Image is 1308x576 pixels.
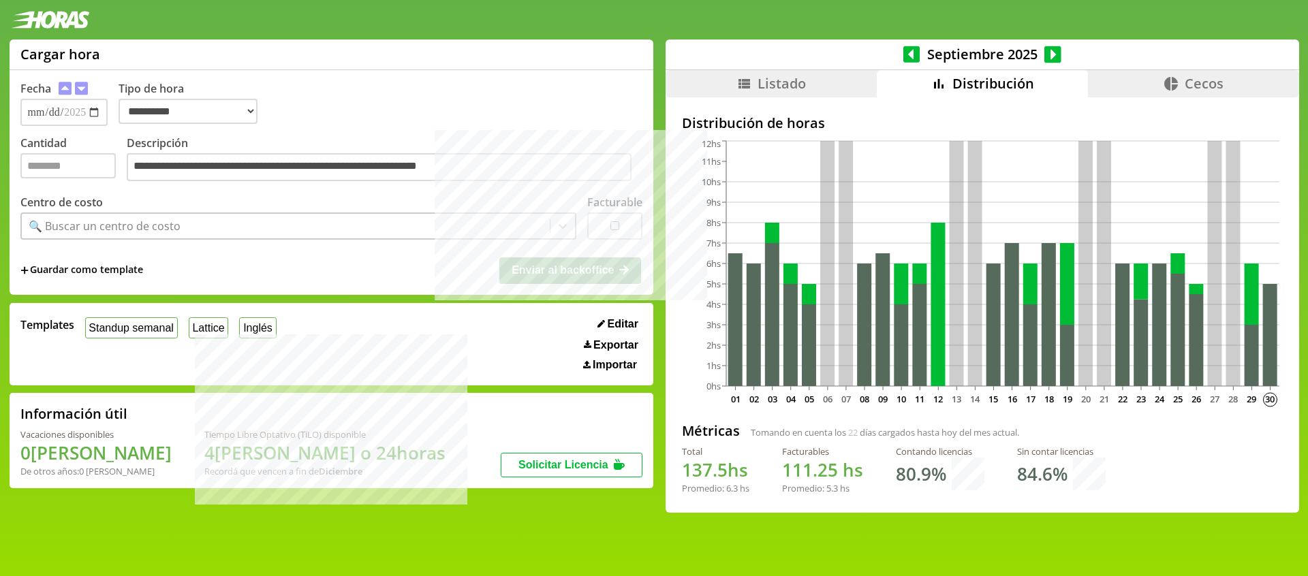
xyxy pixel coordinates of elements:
h1: Cargar hora [20,45,100,63]
text: 10 [897,393,906,405]
button: Lattice [189,317,229,338]
select: Tipo de hora [119,99,258,124]
tspan: 9hs [706,196,721,208]
h1: 80.9 % [896,462,946,486]
text: 20 [1080,393,1090,405]
text: 17 [1025,393,1035,405]
span: Exportar [593,339,638,351]
text: 21 [1099,393,1108,405]
text: 04 [785,393,796,405]
tspan: 10hs [702,176,721,188]
tspan: 0hs [706,380,721,392]
span: Septiembre 2025 [920,45,1044,63]
h1: hs [782,458,863,482]
tspan: 4hs [706,298,721,310]
span: Listado [758,74,806,93]
div: Promedio: hs [782,482,863,494]
text: 25 [1173,393,1183,405]
button: Inglés [239,317,276,338]
div: Contando licencias [896,445,984,458]
span: 5.3 [826,482,838,494]
div: Sin contar licencias [1017,445,1106,458]
div: Promedio: hs [682,482,749,494]
tspan: 7hs [706,237,721,249]
div: 🔍 Buscar un centro de costo [29,219,181,234]
tspan: 6hs [706,257,721,270]
span: 137.5 [682,458,728,482]
h2: Métricas [682,421,740,440]
text: 23 [1136,393,1146,405]
label: Cantidad [20,135,127,185]
text: 03 [767,393,777,405]
text: 22 [1117,393,1127,405]
button: Solicitar Licencia [501,453,642,477]
text: 13 [952,393,961,405]
text: 11 [915,393,924,405]
textarea: Descripción [127,153,632,182]
span: Importar [593,359,637,371]
tspan: 5hs [706,278,721,290]
tspan: 1hs [706,359,721,372]
span: Editar [608,318,638,330]
label: Fecha [20,81,51,96]
input: Cantidad [20,153,116,178]
div: Recordá que vencen a fin de [204,465,446,477]
label: Facturable [587,195,642,210]
label: Tipo de hora [119,81,268,126]
span: Tomando en cuenta los días cargados hasta hoy del mes actual. [751,426,1019,438]
text: 16 [1007,393,1016,405]
text: 24 [1155,393,1165,405]
div: De otros años: 0 [PERSON_NAME] [20,465,172,477]
h2: Distribución de horas [682,114,1283,132]
text: 05 [804,393,813,405]
h1: 0 [PERSON_NAME] [20,441,172,465]
text: 01 [730,393,740,405]
text: 15 [988,393,998,405]
text: 14 [970,393,980,405]
div: Facturables [782,445,863,458]
h1: hs [682,458,749,482]
text: 18 [1044,393,1053,405]
span: + [20,263,29,278]
tspan: 2hs [706,339,721,351]
tspan: 8hs [706,217,721,229]
tspan: 3hs [706,319,721,331]
text: 28 [1228,393,1238,405]
span: Distribución [952,74,1034,93]
label: Centro de costo [20,195,103,210]
text: 12 [933,393,943,405]
text: 26 [1192,393,1201,405]
tspan: 12hs [702,138,721,150]
div: Vacaciones disponibles [20,428,172,441]
text: 09 [878,393,888,405]
text: 08 [860,393,869,405]
b: Diciembre [319,465,362,477]
button: Exportar [580,338,642,352]
text: 07 [841,393,850,405]
span: 111.25 [782,458,838,482]
text: 19 [1062,393,1072,405]
h2: Información útil [20,404,127,423]
text: 27 [1210,393,1219,405]
button: Standup semanal [85,317,178,338]
h1: 4 [PERSON_NAME] o 24 horas [204,441,446,465]
div: Tiempo Libre Optativo (TiLO) disponible [204,428,446,441]
span: Templates [20,317,74,332]
text: 06 [822,393,832,405]
span: 22 [848,426,858,438]
button: Editar [593,317,642,331]
span: 6.3 [726,482,738,494]
div: Total [682,445,749,458]
img: logotipo [11,11,90,29]
span: Solicitar Licencia [518,459,608,470]
tspan: 11hs [702,155,721,167]
span: +Guardar como template [20,263,143,278]
text: 29 [1247,393,1256,405]
text: 30 [1265,393,1275,405]
h1: 84.6 % [1017,462,1068,486]
label: Descripción [127,135,642,185]
span: Cecos [1185,74,1224,93]
text: 02 [749,393,758,405]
